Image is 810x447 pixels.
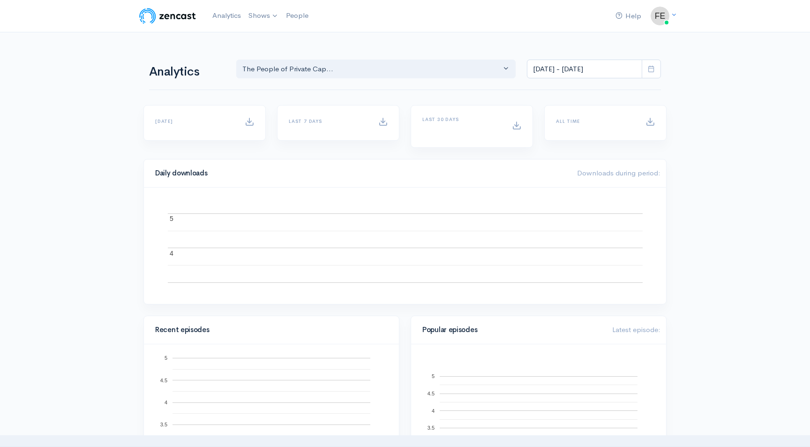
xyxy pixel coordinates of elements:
text: 4.5 [427,391,435,396]
a: Analytics [209,6,245,26]
h6: Last 7 days [289,119,367,124]
text: 3.5 [427,425,435,431]
text: 5 [432,373,435,379]
text: 3.5 [160,422,167,427]
svg: A chart. [155,199,655,293]
text: 4 [165,400,167,405]
button: The People of Private Cap... [236,60,516,79]
text: 4 [170,250,173,257]
span: Downloads during period: [577,168,660,177]
h4: Recent episodes [155,326,382,334]
text: 5 [165,355,167,361]
a: Shows [245,6,282,26]
span: Latest episode: [612,325,660,334]
img: ZenCast Logo [138,7,197,25]
text: 4.5 [160,377,167,383]
h4: Popular episodes [422,326,601,334]
h4: Daily downloads [155,169,566,177]
h6: All time [556,119,634,124]
text: 5 [170,215,173,222]
img: ... [651,7,669,25]
div: The People of Private Cap... [242,64,501,75]
a: People [282,6,312,26]
h6: [DATE] [155,119,233,124]
text: 4 [432,408,435,413]
h6: Last 30 days [422,117,501,122]
h1: Analytics [149,65,225,79]
input: analytics date range selector [527,60,642,79]
a: Help [612,6,645,26]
